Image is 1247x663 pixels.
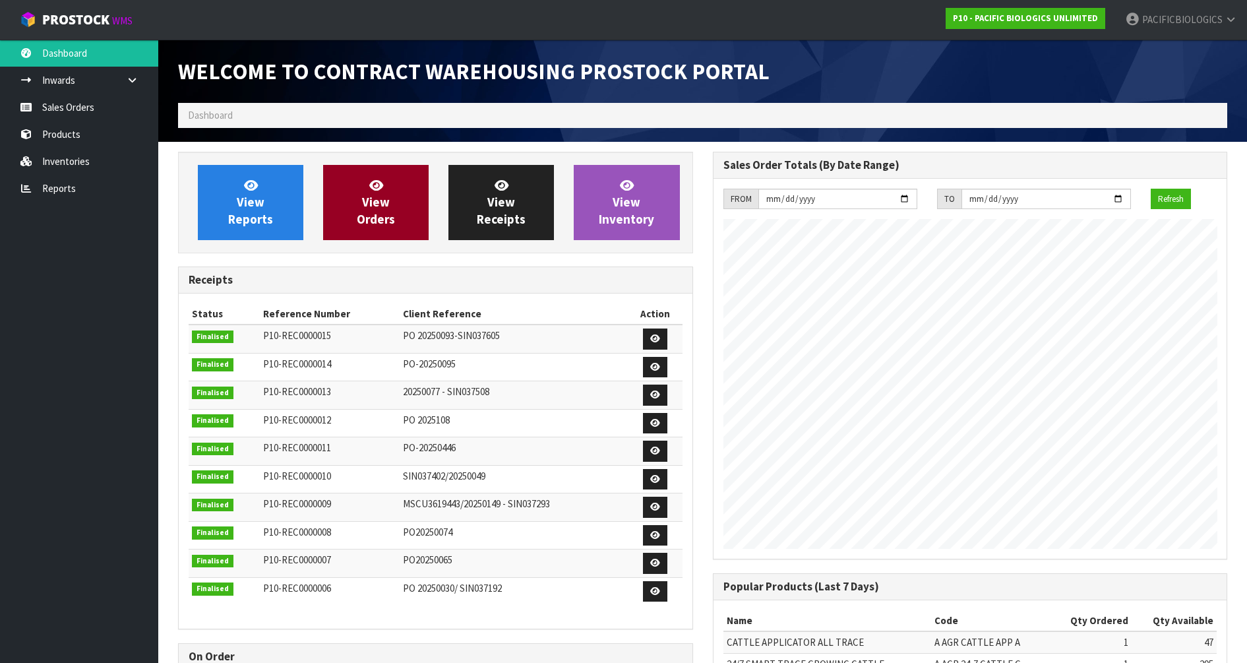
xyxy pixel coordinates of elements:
[574,165,679,240] a: ViewInventory
[189,274,683,286] h3: Receipts
[323,165,429,240] a: ViewOrders
[263,414,331,426] span: P10-REC0000012
[937,189,961,210] div: TO
[263,385,331,398] span: P10-REC0000013
[403,470,485,482] span: SIN037402/20250049
[477,177,526,227] span: View Receipts
[263,526,331,538] span: P10-REC0000008
[112,15,133,27] small: WMS
[188,109,233,121] span: Dashboard
[263,441,331,454] span: P10-REC0000011
[403,526,452,538] span: PO20250074
[723,189,758,210] div: FROM
[628,303,683,325] th: Action
[403,329,500,342] span: PO 20250093-SIN037605
[228,177,273,227] span: View Reports
[263,358,331,370] span: P10-REC0000014
[723,581,1217,593] h3: Popular Products (Last 7 Days)
[189,303,260,325] th: Status
[403,497,550,510] span: MSCU3619443/20250149 - SIN037293
[357,177,395,227] span: View Orders
[1132,631,1217,653] td: 47
[263,329,331,342] span: P10-REC0000015
[723,610,932,631] th: Name
[192,414,233,427] span: Finalised
[1151,189,1191,210] button: Refresh
[192,583,233,596] span: Finalised
[403,385,489,398] span: 20250077 - SIN037508
[178,57,770,85] span: Welcome to Contract Warehousing ProStock Portal
[723,631,932,653] td: CATTLE APPLICATOR ALL TRACE
[192,331,233,344] span: Finalised
[400,303,628,325] th: Client Reference
[42,11,109,28] span: ProStock
[263,553,331,566] span: P10-REC0000007
[403,441,456,454] span: PO-20250446
[403,553,452,566] span: PO20250065
[1049,631,1131,653] td: 1
[192,358,233,371] span: Finalised
[192,526,233,540] span: Finalised
[260,303,400,325] th: Reference Number
[192,443,233,456] span: Finalised
[263,582,331,594] span: P10-REC0000006
[263,470,331,482] span: P10-REC0000010
[1049,610,1131,631] th: Qty Ordered
[1132,610,1217,631] th: Qty Available
[931,631,1049,653] td: A AGR CATTLE APP A
[263,497,331,510] span: P10-REC0000009
[599,177,654,227] span: View Inventory
[931,610,1049,631] th: Code
[192,499,233,512] span: Finalised
[20,11,36,28] img: cube-alt.png
[723,159,1217,172] h3: Sales Order Totals (By Date Range)
[198,165,303,240] a: ViewReports
[403,582,502,594] span: PO 20250030/ SIN037192
[192,387,233,400] span: Finalised
[1142,13,1223,26] span: PACIFICBIOLOGICS
[448,165,554,240] a: ViewReceipts
[953,13,1098,24] strong: P10 - PACIFIC BIOLOGICS UNLIMITED
[192,555,233,568] span: Finalised
[403,414,450,426] span: PO 2025108
[403,358,456,370] span: PO-20250095
[192,470,233,484] span: Finalised
[189,650,683,663] h3: On Order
